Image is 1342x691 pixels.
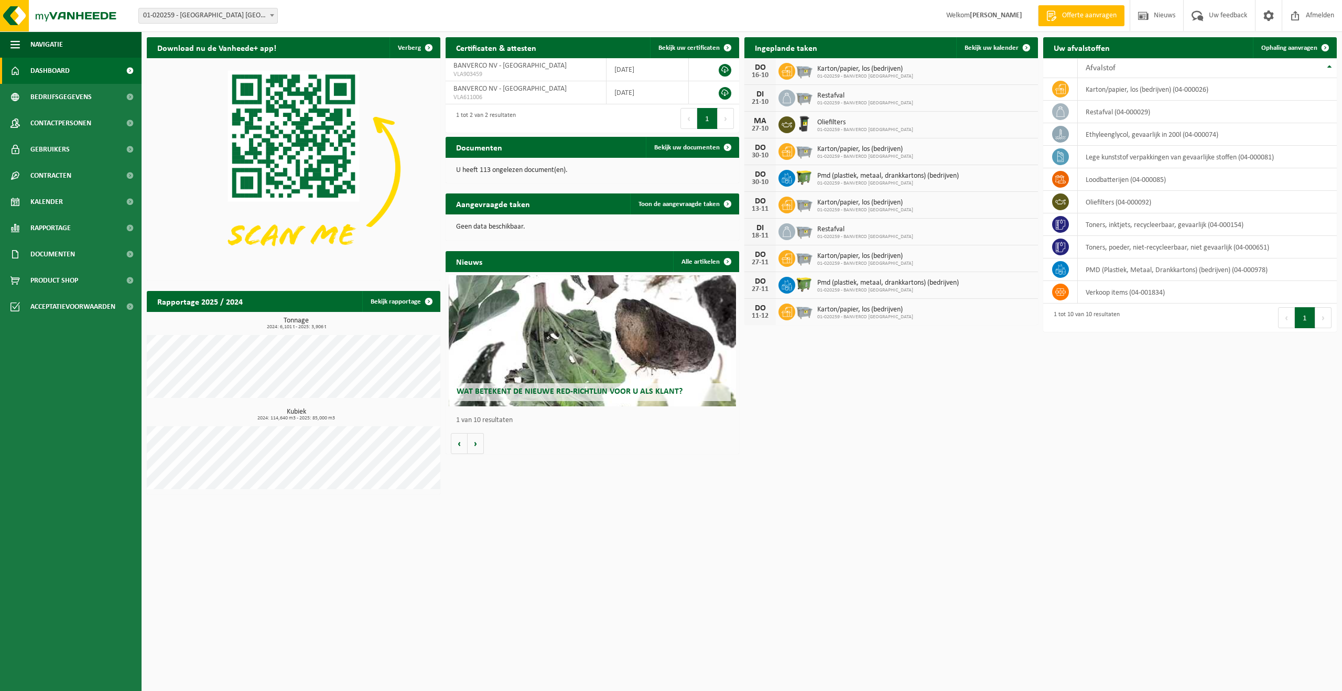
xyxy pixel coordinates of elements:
[658,45,720,51] span: Bekijk uw certificaten
[139,8,277,23] span: 01-020259 - BANVERCO NV - OOSTENDE
[446,251,493,272] h2: Nieuws
[138,8,278,24] span: 01-020259 - BANVERCO NV - OOSTENDE
[30,267,78,294] span: Product Shop
[795,115,813,133] img: WB-0240-HPE-BK-01
[453,62,567,70] span: BANVERCO NV - [GEOGRAPHIC_DATA]
[817,154,913,160] span: 01-020259 - BANVERCO [GEOGRAPHIC_DATA]
[630,193,738,214] a: Toon de aangevraagde taken
[697,108,718,129] button: 1
[750,224,771,232] div: DI
[1078,123,1337,146] td: ethyleenglycol, gevaarlijk in 200l (04-000074)
[795,88,813,106] img: WB-2500-GAL-GY-01
[680,108,697,129] button: Previous
[1038,5,1124,26] a: Offerte aanvragen
[817,279,959,287] span: Pmd (plastiek, metaal, drankkartons) (bedrijven)
[362,291,439,312] a: Bekijk rapportage
[750,232,771,240] div: 18-11
[389,37,439,58] button: Verberg
[607,81,689,104] td: [DATE]
[1086,64,1116,72] span: Afvalstof
[451,433,468,454] button: Vorige
[817,180,959,187] span: 01-020259 - BANVERCO [GEOGRAPHIC_DATA]
[451,107,516,130] div: 1 tot 2 van 2 resultaten
[650,37,738,58] a: Bekijk uw certificaten
[446,37,547,58] h2: Certificaten & attesten
[750,259,771,266] div: 27-11
[1078,78,1337,101] td: karton/papier, los (bedrijven) (04-000026)
[449,275,737,406] a: Wat betekent de nieuwe RED-richtlijn voor u als klant?
[446,193,540,214] h2: Aangevraagde taken
[453,93,598,102] span: VLA611006
[795,275,813,293] img: WB-1100-HPE-GN-50
[1078,213,1337,236] td: toners, inktjets, recycleerbaar, gevaarlijk (04-000154)
[817,287,959,294] span: 01-020259 - BANVERCO [GEOGRAPHIC_DATA]
[956,37,1037,58] a: Bekijk uw kalender
[750,197,771,206] div: DO
[817,127,913,133] span: 01-020259 - BANVERCO [GEOGRAPHIC_DATA]
[750,179,771,186] div: 30-10
[1078,101,1337,123] td: restafval (04-000029)
[817,118,913,127] span: Oliefilters
[1253,37,1336,58] a: Ophaling aanvragen
[453,70,598,79] span: VLA903459
[398,45,421,51] span: Verberg
[817,261,913,267] span: 01-020259 - BANVERCO [GEOGRAPHIC_DATA]
[817,73,913,80] span: 01-020259 - BANVERCO [GEOGRAPHIC_DATA]
[1261,45,1317,51] span: Ophaling aanvragen
[30,241,75,267] span: Documenten
[795,142,813,159] img: WB-2500-GAL-GY-01
[152,317,440,330] h3: Tonnage
[30,189,63,215] span: Kalender
[817,145,913,154] span: Karton/papier, los (bedrijven)
[795,168,813,186] img: WB-1100-HPE-GN-50
[750,206,771,213] div: 13-11
[152,416,440,421] span: 2024: 114,640 m3 - 2025: 85,000 m3
[750,99,771,106] div: 21-10
[1043,37,1120,58] h2: Uw afvalstoffen
[795,249,813,266] img: WB-2500-GAL-GY-01
[795,61,813,79] img: WB-2500-GAL-GY-01
[795,222,813,240] img: WB-2500-GAL-GY-01
[750,72,771,79] div: 16-10
[30,215,71,241] span: Rapportage
[147,58,440,278] img: Download de VHEPlus App
[30,294,115,320] span: Acceptatievoorwaarden
[607,58,689,81] td: [DATE]
[673,251,738,272] a: Alle artikelen
[1078,281,1337,304] td: verkoop items (04-001834)
[750,117,771,125] div: MA
[147,291,253,311] h2: Rapportage 2025 / 2024
[750,304,771,312] div: DO
[817,306,913,314] span: Karton/papier, los (bedrijven)
[147,37,287,58] h2: Download nu de Vanheede+ app!
[795,195,813,213] img: WB-2500-GAL-GY-01
[750,170,771,179] div: DO
[654,144,720,151] span: Bekijk uw documenten
[817,314,913,320] span: 01-020259 - BANVERCO [GEOGRAPHIC_DATA]
[795,302,813,320] img: WB-2500-GAL-GY-01
[456,417,734,424] p: 1 van 10 resultaten
[817,207,913,213] span: 01-020259 - BANVERCO [GEOGRAPHIC_DATA]
[718,108,734,129] button: Next
[817,199,913,207] span: Karton/papier, los (bedrijven)
[750,312,771,320] div: 11-12
[1078,146,1337,168] td: lege kunststof verpakkingen van gevaarlijke stoffen (04-000081)
[744,37,828,58] h2: Ingeplande taken
[152,408,440,421] h3: Kubiek
[453,85,567,93] span: BANVERCO NV - [GEOGRAPHIC_DATA]
[30,136,70,163] span: Gebruikers
[1078,258,1337,281] td: PMD (Plastiek, Metaal, Drankkartons) (bedrijven) (04-000978)
[638,201,720,208] span: Toon de aangevraagde taken
[750,125,771,133] div: 27-10
[817,234,913,240] span: 01-020259 - BANVERCO [GEOGRAPHIC_DATA]
[152,325,440,330] span: 2024: 6,101 t - 2025: 3,906 t
[646,137,738,158] a: Bekijk uw documenten
[1315,307,1332,328] button: Next
[1278,307,1295,328] button: Previous
[817,172,959,180] span: Pmd (plastiek, metaal, drankkartons) (bedrijven)
[817,225,913,234] span: Restafval
[750,90,771,99] div: DI
[750,144,771,152] div: DO
[30,31,63,58] span: Navigatie
[456,167,729,174] p: U heeft 113 ongelezen document(en).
